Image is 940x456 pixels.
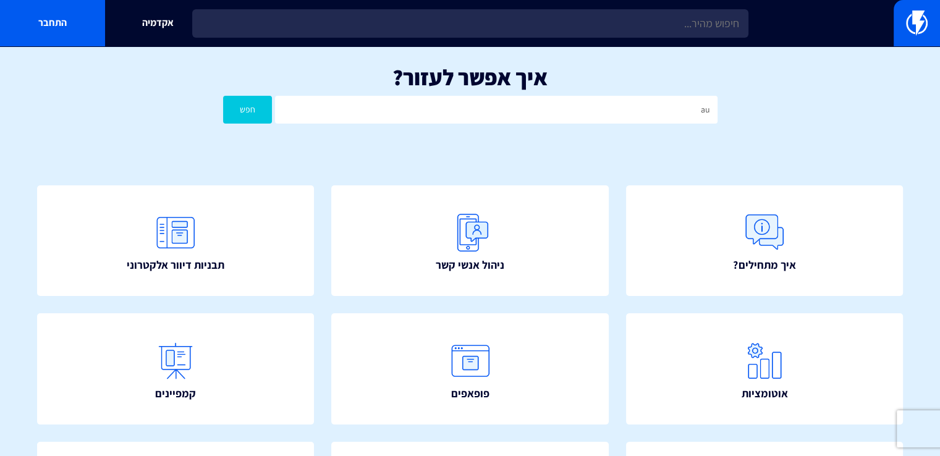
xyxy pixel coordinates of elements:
[331,185,608,296] a: ניהול אנשי קשר
[37,185,314,296] a: תבניות דיוור אלקטרוני
[223,96,273,124] button: חפש
[275,96,717,124] input: חיפוש
[19,65,921,90] h1: איך אפשר לעזור?
[626,185,903,296] a: איך מתחילים?
[127,257,224,273] span: תבניות דיוור אלקטרוני
[331,313,608,424] a: פופאפים
[451,386,489,402] span: פופאפים
[733,257,795,273] span: איך מתחילים?
[741,386,787,402] span: אוטומציות
[436,257,504,273] span: ניהול אנשי קשר
[37,313,314,424] a: קמפיינים
[192,9,748,38] input: חיפוש מהיר...
[155,386,196,402] span: קמפיינים
[626,313,903,424] a: אוטומציות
